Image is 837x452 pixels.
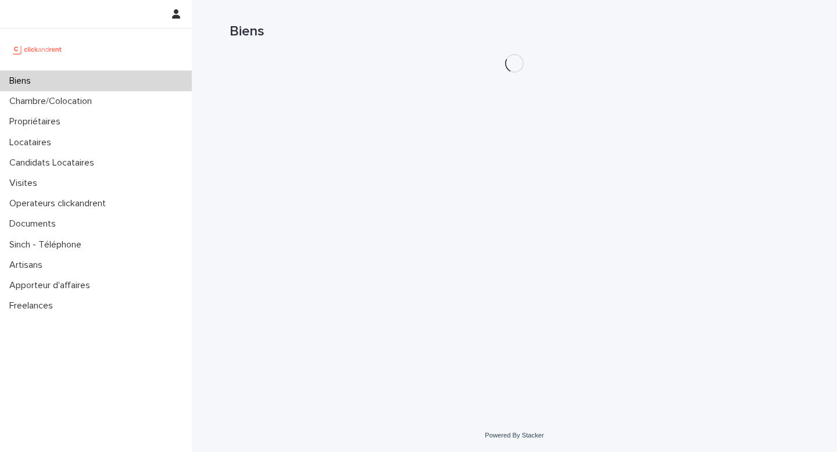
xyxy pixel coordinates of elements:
[230,23,799,40] h1: Biens
[5,116,70,127] p: Propriétaires
[5,260,52,271] p: Artisans
[5,178,46,189] p: Visites
[5,157,103,168] p: Candidats Locataires
[5,76,40,87] p: Biens
[485,432,543,439] a: Powered By Stacker
[9,38,66,61] img: UCB0brd3T0yccxBKYDjQ
[5,239,91,250] p: Sinch - Téléphone
[5,280,99,291] p: Apporteur d'affaires
[5,300,62,311] p: Freelances
[5,218,65,229] p: Documents
[5,96,101,107] p: Chambre/Colocation
[5,137,60,148] p: Locataires
[5,198,115,209] p: Operateurs clickandrent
